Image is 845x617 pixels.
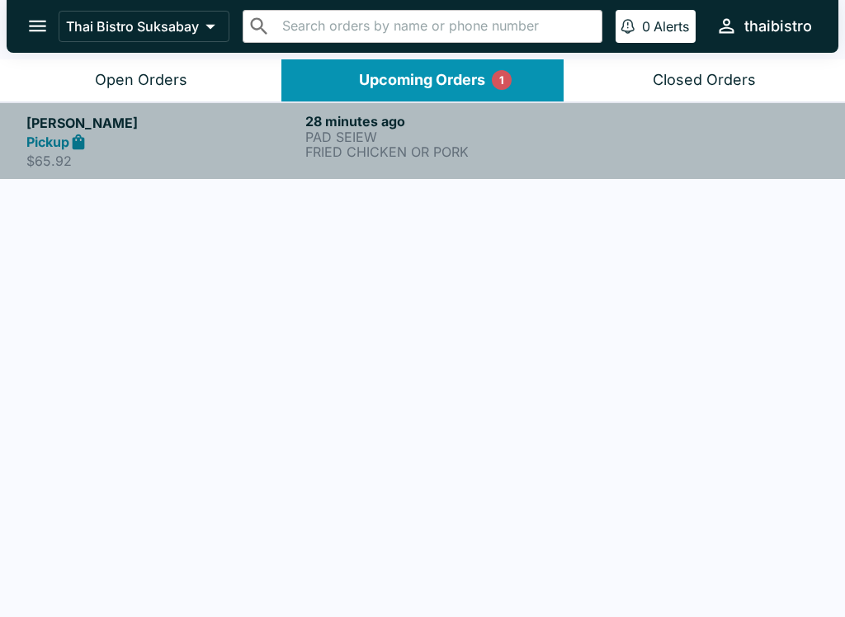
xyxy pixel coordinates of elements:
[654,18,689,35] p: Alerts
[277,15,595,38] input: Search orders by name or phone number
[95,71,187,90] div: Open Orders
[499,72,504,88] p: 1
[744,16,812,36] div: thaibistro
[59,11,229,42] button: Thai Bistro Suksabay
[305,130,578,144] p: PAD SEIEW
[26,153,299,169] p: $65.92
[709,8,819,44] button: thaibistro
[359,71,485,90] div: Upcoming Orders
[305,144,578,159] p: FRIED CHICKEN OR PORK
[653,71,756,90] div: Closed Orders
[26,134,69,150] strong: Pickup
[66,18,199,35] p: Thai Bistro Suksabay
[17,5,59,47] button: open drawer
[642,18,650,35] p: 0
[26,113,299,133] h5: [PERSON_NAME]
[305,113,578,130] h6: 28 minutes ago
